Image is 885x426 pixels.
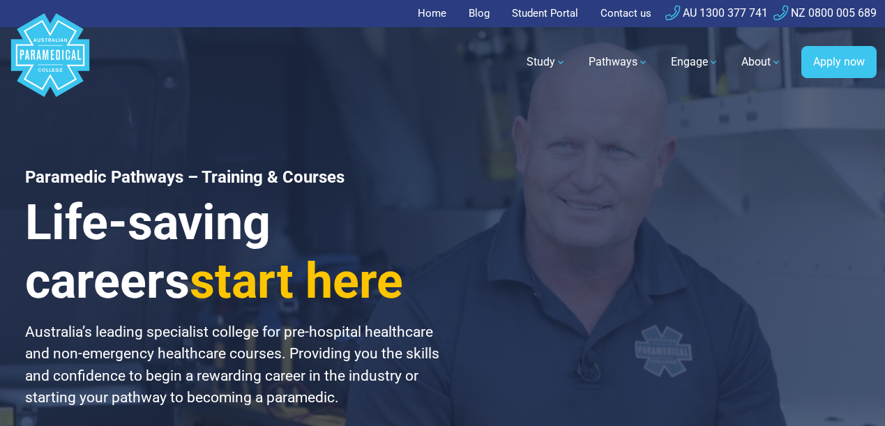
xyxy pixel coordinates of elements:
[773,6,877,20] a: NZ 0800 005 689
[801,46,877,78] a: Apply now
[25,167,460,188] h1: Paramedic Pathways – Training & Courses
[8,27,92,98] a: Australian Paramedical College
[663,43,727,82] a: Engage
[665,6,768,20] a: AU 1300 377 741
[190,252,403,310] span: start here
[580,43,657,82] a: Pathways
[733,43,790,82] a: About
[518,43,575,82] a: Study
[25,321,460,409] p: Australia’s leading specialist college for pre-hospital healthcare and non-emergency healthcare c...
[25,193,460,310] h3: Life-saving careers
